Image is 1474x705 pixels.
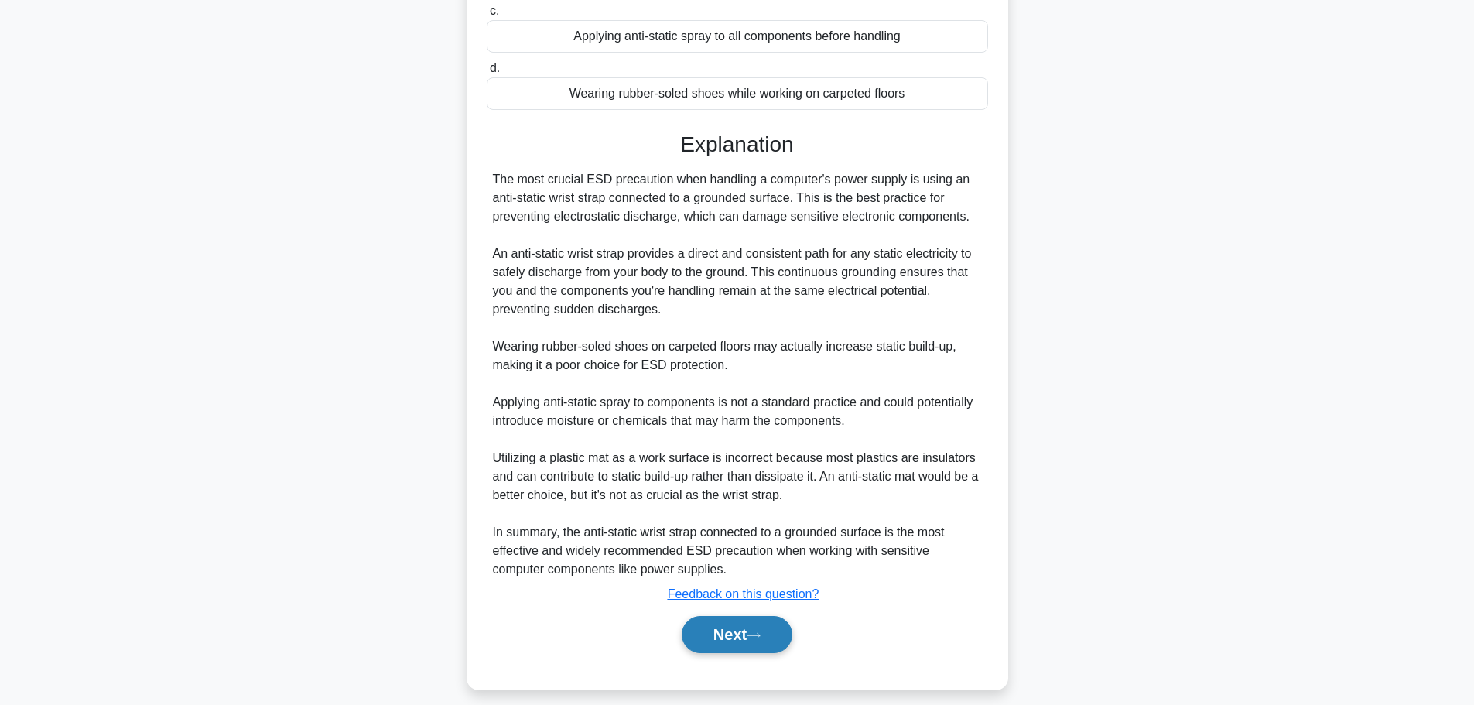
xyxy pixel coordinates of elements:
span: c. [490,4,499,17]
div: Wearing rubber-soled shoes while working on carpeted floors [487,77,988,110]
h3: Explanation [496,132,979,158]
div: The most crucial ESD precaution when handling a computer's power supply is using an anti-static w... [493,170,982,579]
a: Feedback on this question? [668,587,819,601]
button: Next [682,616,792,653]
span: d. [490,61,500,74]
div: Applying anti-static spray to all components before handling [487,20,988,53]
